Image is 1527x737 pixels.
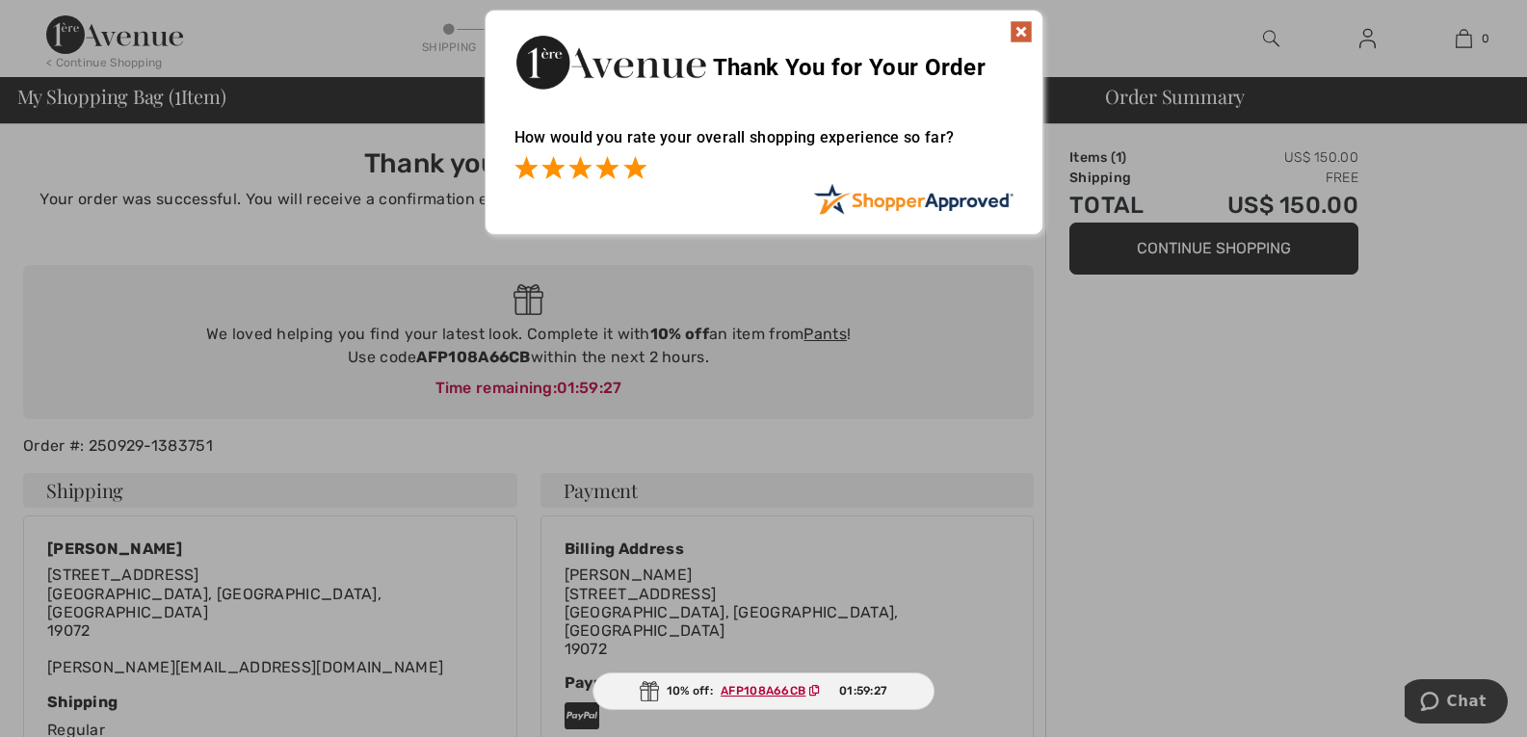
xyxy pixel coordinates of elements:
[721,684,805,698] ins: AFP108A66CB
[839,682,887,699] span: 01:59:27
[514,109,1014,183] div: How would you rate your overall shopping experience so far?
[713,54,986,81] span: Thank You for Your Order
[592,672,935,710] div: 10% off:
[640,681,659,701] img: Gift.svg
[514,30,707,94] img: Thank You for Your Order
[42,13,82,31] span: Chat
[1010,20,1033,43] img: x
